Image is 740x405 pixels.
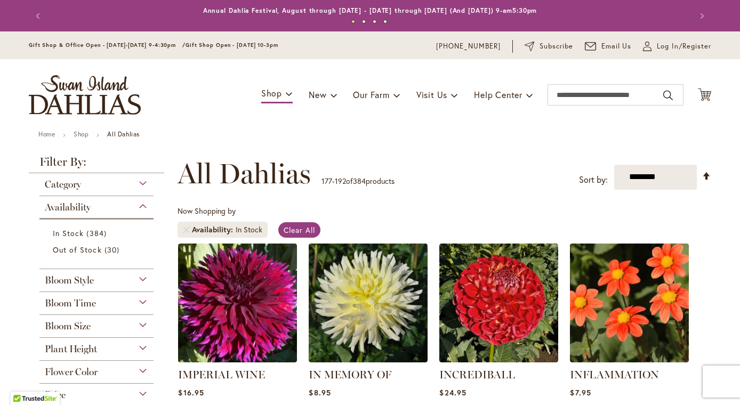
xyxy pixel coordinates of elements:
span: 192 [335,176,346,186]
button: 2 of 4 [362,20,366,23]
img: IMPERIAL WINE [178,244,297,362]
span: Bloom Style [45,274,94,286]
a: Subscribe [525,41,573,52]
strong: Filter By: [29,156,164,173]
span: 177 [321,176,332,186]
a: Clear All [278,222,320,238]
a: [PHONE_NUMBER] [436,41,501,52]
span: 30 [104,244,122,255]
label: Sort by: [579,170,608,190]
button: 4 of 4 [383,20,387,23]
span: Out of Stock [53,245,102,255]
span: Availability [192,224,236,235]
span: New [309,89,326,100]
span: Flower Color [45,366,98,378]
a: Annual Dahlia Festival, August through [DATE] - [DATE] through [DATE] (And [DATE]) 9-am5:30pm [203,6,537,14]
a: IMPERIAL WINE [178,368,265,381]
a: Out of Stock 30 [53,244,143,255]
strong: All Dahlias [107,130,140,138]
span: Our Farm [353,89,389,100]
span: In Stock [53,228,84,238]
img: INFLAMMATION [570,244,689,362]
a: In Stock 384 [53,228,143,239]
span: Availability [45,201,91,213]
span: $7.95 [570,387,591,398]
button: Previous [29,5,50,27]
div: In Stock [236,224,262,235]
a: Incrediball [439,354,558,365]
a: IMPERIAL WINE [178,354,297,365]
a: Shop [74,130,89,138]
span: All Dahlias [178,158,311,190]
span: Now Shopping by [178,206,236,216]
a: Email Us [585,41,632,52]
span: Bloom Size [45,320,91,332]
span: 384 [353,176,366,186]
span: 384 [86,228,109,239]
button: Next [690,5,711,27]
button: 3 of 4 [373,20,376,23]
iframe: Launch Accessibility Center [8,367,38,397]
a: Log In/Register [643,41,711,52]
a: INFLAMMATION [570,354,689,365]
span: $16.95 [178,387,204,398]
span: Subscribe [540,41,573,52]
span: Gift Shop & Office Open - [DATE]-[DATE] 9-4:30pm / [29,42,186,48]
a: Home [38,130,55,138]
button: 1 of 4 [351,20,355,23]
span: Clear All [284,225,315,235]
img: Incrediball [439,244,558,362]
p: - of products [321,173,395,190]
span: Bloom Time [45,297,96,309]
span: Log In/Register [657,41,711,52]
a: IN MEMORY OF [309,354,428,365]
a: store logo [29,75,141,115]
a: IN MEMORY OF [309,368,391,381]
a: Remove Availability In Stock [183,226,189,233]
span: Email Us [601,41,632,52]
span: Gift Shop Open - [DATE] 10-3pm [186,42,278,48]
span: Help Center [474,89,522,100]
a: INCREDIBALL [439,368,515,381]
img: IN MEMORY OF [309,244,428,362]
a: INFLAMMATION [570,368,659,381]
span: $24.95 [439,387,466,398]
span: Visit Us [416,89,447,100]
span: Plant Height [45,343,97,355]
span: Shop [261,87,282,99]
span: Category [45,179,81,190]
span: Price [45,389,66,401]
span: $8.95 [309,387,331,398]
